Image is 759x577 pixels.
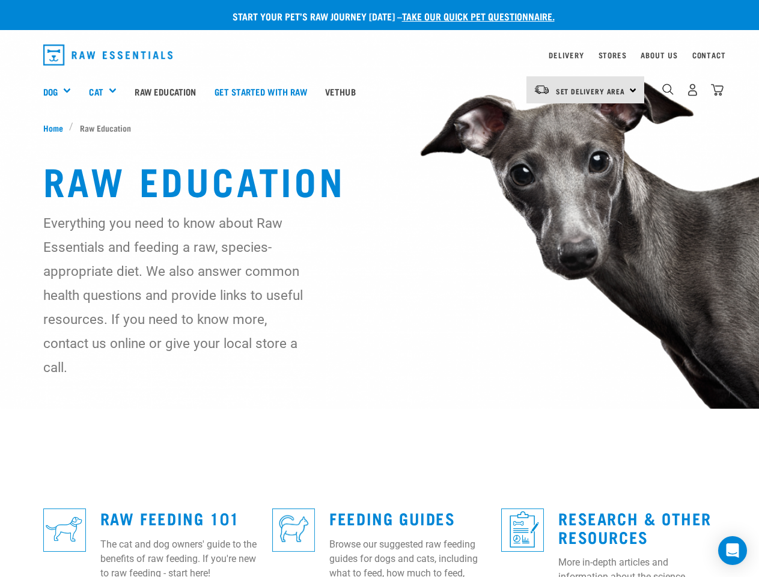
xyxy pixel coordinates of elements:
img: home-icon@2x.png [711,84,724,96]
a: Home [43,121,70,134]
div: Open Intercom Messenger [718,536,747,565]
a: Stores [599,53,627,57]
nav: dropdown navigation [34,40,726,70]
a: Contact [692,53,726,57]
a: Cat [89,85,103,99]
nav: breadcrumbs [43,121,716,134]
span: Home [43,121,63,134]
a: Dog [43,85,58,99]
img: re-icons-healthcheck1-sq-blue.png [501,508,544,551]
img: re-icons-dog3-sq-blue.png [43,508,86,551]
a: Raw Education [126,67,205,115]
span: Set Delivery Area [556,89,626,93]
img: van-moving.png [534,84,550,95]
a: take our quick pet questionnaire. [402,13,555,19]
h1: Raw Education [43,158,716,201]
img: home-icon-1@2x.png [662,84,674,95]
img: re-icons-cat2-sq-blue.png [272,508,315,551]
a: Raw Feeding 101 [100,513,240,522]
a: Feeding Guides [329,513,455,522]
a: About Us [641,53,677,57]
p: Everything you need to know about Raw Essentials and feeding a raw, species-appropriate diet. We ... [43,211,312,379]
a: Delivery [549,53,584,57]
a: Vethub [316,67,365,115]
img: user.png [686,84,699,96]
a: Research & Other Resources [558,513,712,541]
img: Raw Essentials Logo [43,44,173,66]
a: Get started with Raw [206,67,316,115]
